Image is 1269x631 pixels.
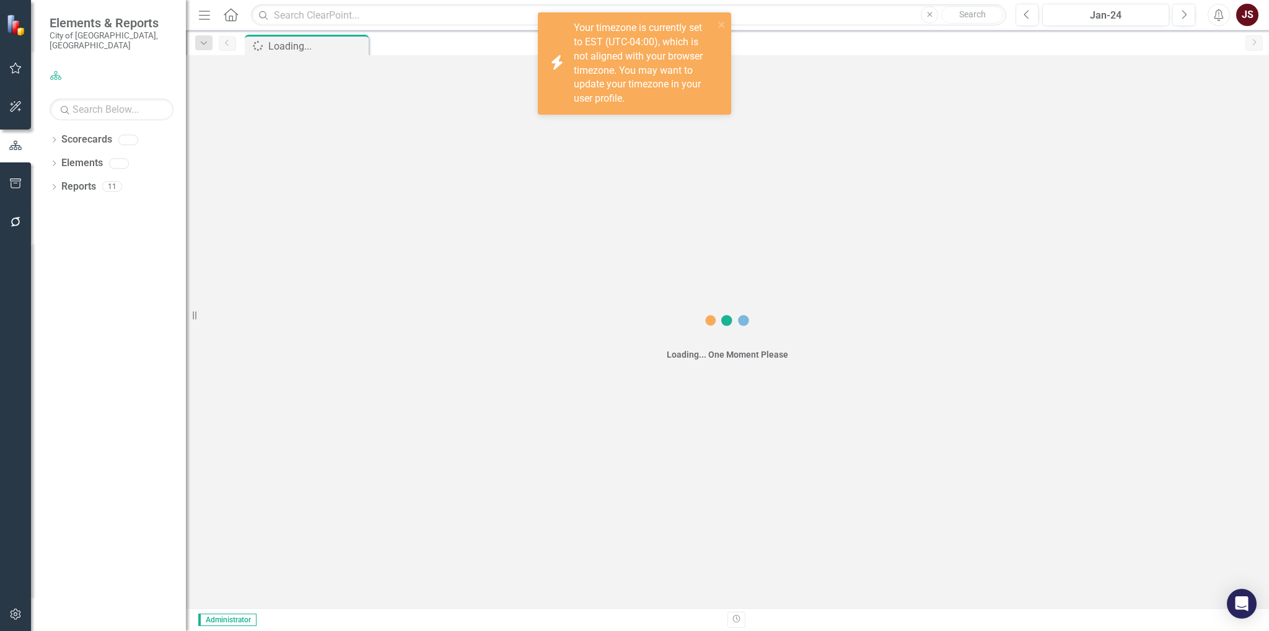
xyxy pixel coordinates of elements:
button: JS [1236,4,1258,26]
button: Search [941,6,1003,24]
div: Your timezone is currently set to EST (UTC-04:00), which is not aligned with your browser timezon... [574,21,714,106]
img: ClearPoint Strategy [6,14,28,35]
div: Loading... [268,38,366,54]
div: Open Intercom Messenger [1227,589,1257,619]
button: Jan-24 [1042,4,1169,26]
div: Jan-24 [1047,8,1165,23]
div: 11 [102,182,122,192]
a: Reports [61,180,96,194]
div: Loading... One Moment Please [667,348,788,361]
span: Search [959,9,986,19]
small: City of [GEOGRAPHIC_DATA], [GEOGRAPHIC_DATA] [50,30,173,51]
a: Scorecards [61,133,112,147]
a: Elements [61,156,103,170]
span: Elements & Reports [50,15,173,30]
input: Search ClearPoint... [251,4,1006,26]
input: Search Below... [50,99,173,120]
span: Administrator [198,614,257,626]
button: close [718,17,726,32]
